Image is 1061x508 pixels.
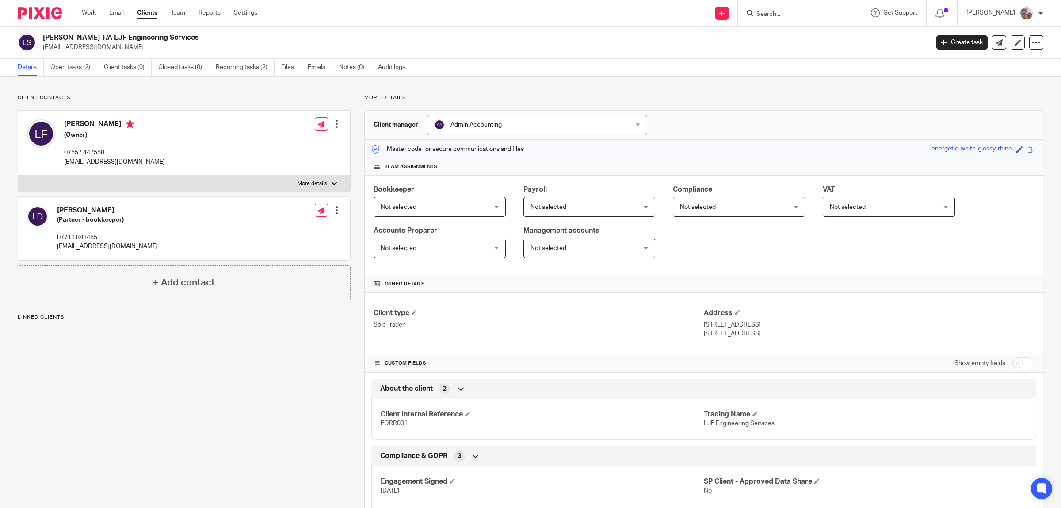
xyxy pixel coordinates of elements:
[704,410,1027,419] h4: Trading Name
[378,59,412,76] a: Audit logs
[104,59,152,76] a: Client tasks (0)
[381,245,416,251] span: Not selected
[64,148,165,157] p: 07557 447558
[704,329,1034,338] p: [STREET_ADDRESS]
[374,360,704,367] h4: CUSTOM FIELDS
[27,119,55,148] img: svg%3E
[339,59,371,76] a: Notes (0)
[931,144,1012,154] div: energetic-white-glossy-rhino
[82,8,96,17] a: Work
[458,452,461,461] span: 3
[381,420,408,427] span: FORR001
[385,163,437,170] span: Team assignments
[530,245,566,251] span: Not selected
[109,8,124,17] a: Email
[18,94,351,101] p: Client contacts
[43,43,923,52] p: [EMAIL_ADDRESS][DOMAIN_NAME]
[171,8,185,17] a: Team
[883,10,917,16] span: Get Support
[523,227,599,234] span: Management accounts
[673,186,712,193] span: Compliance
[374,320,704,329] p: Sole Trader
[234,8,257,17] a: Settings
[57,233,158,242] p: 07711 881465
[380,384,433,393] span: About the client
[198,8,221,17] a: Reports
[308,59,332,76] a: Emails
[57,206,158,215] h4: [PERSON_NAME]
[371,145,524,154] p: Master code for secure communications and files
[153,276,215,289] h4: + Add contact
[18,314,351,321] p: Linked clients
[126,119,134,128] i: Primary
[18,7,62,19] img: Pixie
[1019,6,1034,20] img: me.jpg
[18,33,36,52] img: svg%3E
[364,94,1043,101] p: More details
[137,8,157,17] a: Clients
[64,119,165,131] h4: [PERSON_NAME]
[57,216,158,224] h5: (Partner - bookkeeper)
[530,204,566,210] span: Not selected
[704,477,1027,486] h4: SP Client - Approved Data Share
[450,122,502,128] span: Admin Accounting
[936,35,988,50] a: Create task
[434,119,445,130] img: svg%3E
[954,359,1005,368] label: Show empty fields
[374,186,414,193] span: Bookkeeper
[704,320,1034,329] p: [STREET_ADDRESS]
[381,488,399,494] span: [DATE]
[298,180,327,187] p: More details
[18,59,44,76] a: Details
[704,308,1034,318] h4: Address
[374,120,418,129] h3: Client manager
[966,8,1015,17] p: [PERSON_NAME]
[50,59,97,76] a: Open tasks (2)
[385,281,425,288] span: Other details
[64,158,165,166] p: [EMAIL_ADDRESS][DOMAIN_NAME]
[158,59,209,76] a: Closed tasks (0)
[374,308,704,318] h4: Client type
[380,451,447,461] span: Compliance & GDPR
[523,186,547,193] span: Payroll
[830,204,866,210] span: Not selected
[216,59,275,76] a: Recurring tasks (2)
[374,227,437,234] span: Accounts Preparer
[823,186,835,193] span: VAT
[443,385,447,393] span: 2
[704,488,712,494] span: No
[64,131,165,139] h5: (Owner)
[57,242,158,251] p: [EMAIL_ADDRESS][DOMAIN_NAME]
[27,206,48,227] img: svg%3E
[704,420,775,427] span: LJF Engineering Services
[756,11,835,19] input: Search
[680,204,716,210] span: Not selected
[381,204,416,210] span: Not selected
[43,33,747,42] h2: [PERSON_NAME] T/A LJF Engineering Services
[281,59,301,76] a: Files
[381,477,704,486] h4: Engagement Signed
[381,410,704,419] h4: Client Internal Reference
